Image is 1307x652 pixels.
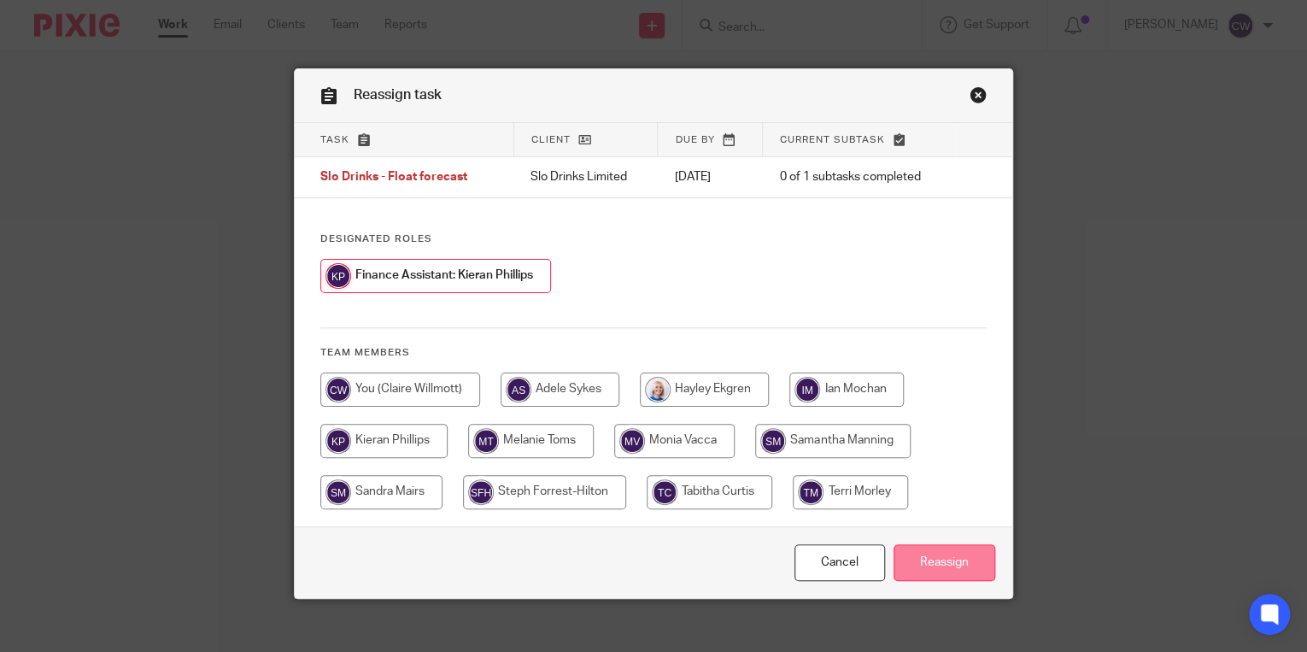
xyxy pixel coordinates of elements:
input: Reassign [894,544,995,581]
span: Current subtask [780,135,885,144]
td: 0 of 1 subtasks completed [762,157,955,198]
a: Close this dialog window [794,544,885,581]
h4: Team members [320,346,987,360]
span: Slo Drinks - Float forecast [320,172,467,184]
h4: Designated Roles [320,232,987,246]
span: Due by [675,135,714,144]
p: [DATE] [675,168,745,185]
span: Client [531,135,571,144]
span: Task [320,135,349,144]
p: Slo Drinks Limited [530,168,641,185]
a: Close this dialog window [970,86,987,109]
span: Reassign task [354,88,442,102]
